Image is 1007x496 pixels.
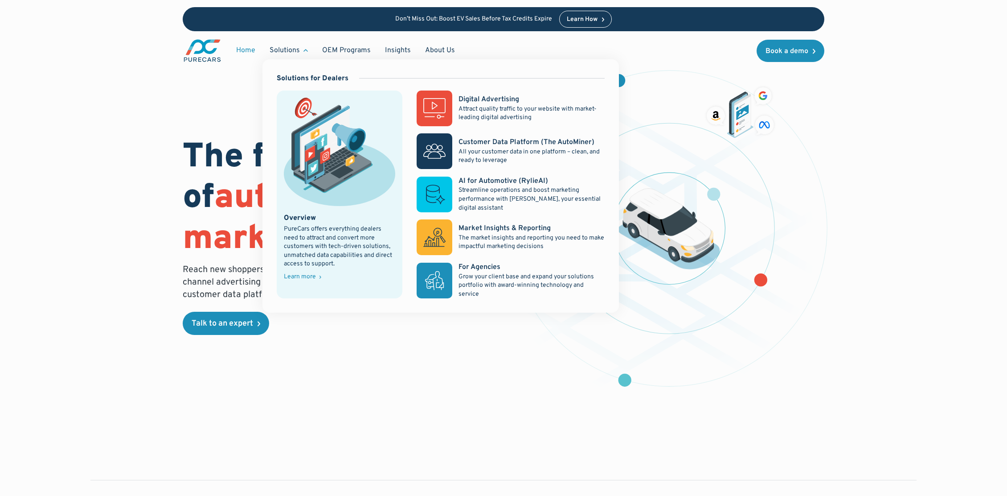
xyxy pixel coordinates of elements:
[284,213,316,223] div: Overview
[567,17,598,23] div: Learn How
[192,320,253,328] div: Talk to an expert
[458,273,605,299] p: Grow your client base and expand your solutions portfolio with award-winning technology and service
[378,42,418,59] a: Insights
[183,38,222,63] img: purecars logo
[458,95,519,104] div: Digital Advertising
[458,176,548,186] div: AI for Automotive (RylieAI)
[417,133,605,169] a: Customer Data Platform (The AutoMiner)All your customer data in one platform – clean, and ready t...
[277,74,348,83] div: Solutions for Dealers
[262,59,619,313] nav: Solutions
[417,262,605,298] a: For AgenciesGrow your client base and expand your solutions portfolio with award-winning technolo...
[284,98,395,206] img: marketing illustration showing social media channels and campaigns
[458,262,500,272] div: For Agencies
[183,264,454,301] p: Reach new shoppers and nurture existing clients through an omni-channel advertising approach comb...
[270,45,300,55] div: Solutions
[704,85,777,138] img: ads on social media and advertising partners
[183,38,222,63] a: main
[183,177,398,260] span: automotive marketing
[618,188,720,269] img: illustration of a vehicle
[395,16,552,23] p: Don’t Miss Out: Boost EV Sales Before Tax Credits Expire
[417,219,605,255] a: Market Insights & ReportingThe market insights and reporting you need to make impactful marketing...
[277,91,402,298] a: marketing illustration showing social media channels and campaignsOverviewPureCars offers everyth...
[458,223,551,233] div: Market Insights & Reporting
[418,42,462,59] a: About Us
[284,274,316,280] div: Learn more
[315,42,378,59] a: OEM Programs
[262,42,315,59] div: Solutions
[458,105,605,122] p: Attract quality traffic to your website with market-leading digital advertising
[417,91,605,126] a: Digital AdvertisingAttract quality traffic to your website with market-leading digital advertising
[765,48,808,55] div: Book a demo
[417,176,605,212] a: AI for Automotive (RylieAI)Streamline operations and boost marketing performance with [PERSON_NAM...
[229,42,262,59] a: Home
[284,225,395,269] div: PureCars offers everything dealers need to attract and convert more customers with tech-driven so...
[183,312,269,335] a: Talk to an expert
[458,148,605,165] p: All your customer data in one platform – clean, and ready to leverage
[757,40,824,62] a: Book a demo
[183,138,493,260] h1: The future of is data.
[559,11,612,28] a: Learn How
[458,234,605,251] p: The market insights and reporting you need to make impactful marketing decisions
[458,137,594,147] div: Customer Data Platform (The AutoMiner)
[458,186,605,212] p: Streamline operations and boost marketing performance with [PERSON_NAME], your essential digital ...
